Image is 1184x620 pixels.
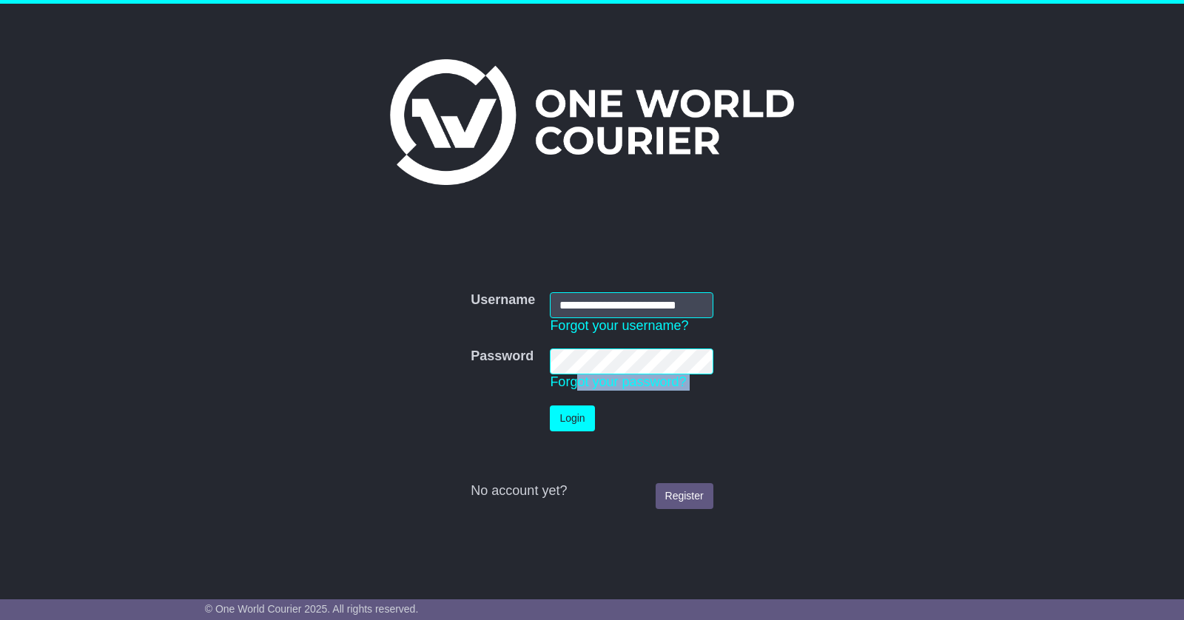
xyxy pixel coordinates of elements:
[390,59,794,185] img: One World
[471,348,534,365] label: Password
[550,374,686,389] a: Forgot your password?
[471,292,535,309] label: Username
[471,483,713,499] div: No account yet?
[550,318,688,333] a: Forgot your username?
[656,483,713,509] a: Register
[550,405,594,431] button: Login
[205,603,419,615] span: © One World Courier 2025. All rights reserved.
